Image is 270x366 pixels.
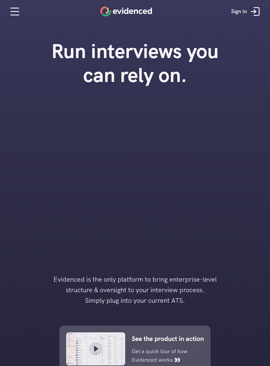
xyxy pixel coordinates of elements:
[132,333,204,344] p: See the product in action
[231,7,247,16] p: Sign In
[40,39,229,87] h1: Run interviews you can rely on.
[100,7,152,16] a: Home
[43,274,227,306] h4: Evidenced is the only platform to bring enterprise-level structure & oversight to your interview ...
[132,347,194,364] p: Get a quick tour of how Evidenced works 👀
[226,2,267,21] a: Sign In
